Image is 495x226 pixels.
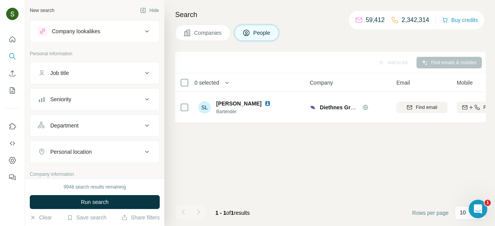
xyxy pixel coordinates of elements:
div: SL [198,101,211,114]
span: of [226,210,231,216]
div: Seniority [50,95,71,103]
p: Personal information [30,50,160,57]
p: 2,342,314 [402,15,429,25]
div: Personal location [50,148,92,156]
div: Job title [50,69,69,77]
span: Email [396,79,410,87]
div: 9948 search results remaining [64,184,126,190]
h4: Search [175,9,486,20]
iframe: Intercom live chat [469,200,487,218]
button: Quick start [6,32,19,46]
button: Hide [135,5,164,16]
button: Run search [30,195,160,209]
button: Share filters [121,214,160,221]
button: My lists [6,83,19,97]
p: 10 [460,209,466,216]
span: 1 [485,200,491,206]
p: 59,412 [366,15,385,25]
button: Feedback [6,170,19,184]
button: Save search [67,214,106,221]
span: Rows per page [412,209,449,217]
span: People [253,29,271,37]
button: Use Surfe API [6,136,19,150]
button: Use Surfe on LinkedIn [6,119,19,133]
button: Search [6,49,19,63]
button: Clear [30,214,52,221]
button: Find email [396,102,447,113]
span: Find email [416,104,437,111]
button: Job title [30,64,159,82]
div: Company lookalikes [52,27,100,35]
button: Dashboard [6,153,19,167]
span: Company [310,79,333,87]
button: Department [30,116,159,135]
span: 1 [231,210,234,216]
button: Seniority [30,90,159,109]
span: Companies [194,29,222,37]
span: Mobile [457,79,473,87]
span: Run search [81,198,109,206]
button: Enrich CSV [6,66,19,80]
p: Company information [30,171,160,178]
span: 0 selected [195,79,219,87]
img: Logo of Diethnes Greek Restaurant [310,104,316,110]
div: Department [50,122,79,129]
button: Buy credits [442,15,478,25]
span: Bartender [216,108,274,115]
button: Personal location [30,143,159,161]
div: New search [30,7,54,14]
img: Avatar [6,8,19,20]
span: [PERSON_NAME] [216,100,261,107]
span: Diethnes Greek Restaurant [320,104,389,110]
span: 1 - 1 [215,210,226,216]
img: LinkedIn logo [265,100,271,107]
span: results [215,210,250,216]
button: Company lookalikes [30,22,159,41]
